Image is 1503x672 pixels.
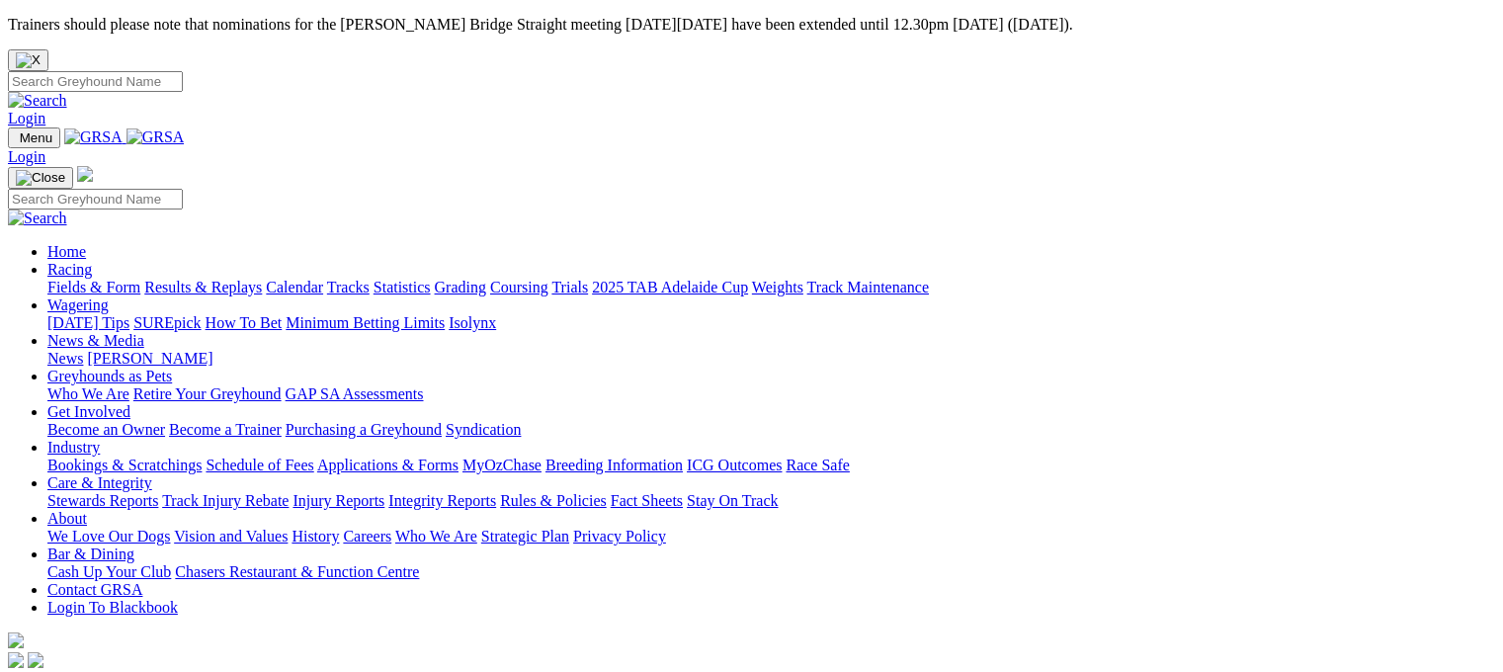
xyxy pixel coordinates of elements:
a: Industry [47,439,100,456]
a: We Love Our Dogs [47,528,170,545]
a: Become an Owner [47,421,165,438]
a: Contact GRSA [47,581,142,598]
a: Retire Your Greyhound [133,385,282,402]
img: logo-grsa-white.png [77,166,93,182]
img: X [16,52,41,68]
a: Breeding Information [545,457,683,473]
a: Trials [551,279,588,295]
p: Trainers should please note that nominations for the [PERSON_NAME] Bridge Straight meeting [DATE]... [8,16,1495,34]
a: Race Safe [786,457,849,473]
div: Racing [47,279,1495,296]
a: Schedule of Fees [206,457,313,473]
a: Weights [752,279,803,295]
a: News [47,350,83,367]
a: Careers [343,528,391,545]
a: Integrity Reports [388,492,496,509]
a: History [292,528,339,545]
img: twitter.svg [28,652,43,668]
a: About [47,510,87,527]
a: Applications & Forms [317,457,459,473]
a: Rules & Policies [500,492,607,509]
a: [PERSON_NAME] [87,350,212,367]
a: ICG Outcomes [687,457,782,473]
a: News & Media [47,332,144,349]
div: Wagering [47,314,1495,332]
a: Bookings & Scratchings [47,457,202,473]
a: Calendar [266,279,323,295]
a: Care & Integrity [47,474,152,491]
a: Get Involved [47,403,130,420]
a: Stewards Reports [47,492,158,509]
a: Minimum Betting Limits [286,314,445,331]
a: Results & Replays [144,279,262,295]
button: Toggle navigation [8,127,60,148]
a: Chasers Restaurant & Function Centre [175,563,419,580]
a: Bar & Dining [47,546,134,562]
a: Who We Are [395,528,477,545]
a: Coursing [490,279,548,295]
button: Close [8,49,48,71]
a: Login [8,148,45,165]
div: Bar & Dining [47,563,1495,581]
a: Home [47,243,86,260]
img: facebook.svg [8,652,24,668]
div: Care & Integrity [47,492,1495,510]
a: Cash Up Your Club [47,563,171,580]
img: Close [16,170,65,186]
span: Menu [20,130,52,145]
a: Wagering [47,296,109,313]
a: Strategic Plan [481,528,569,545]
input: Search [8,189,183,210]
a: Fact Sheets [611,492,683,509]
a: Track Maintenance [807,279,929,295]
a: Become a Trainer [169,421,282,438]
div: Industry [47,457,1495,474]
a: Fields & Form [47,279,140,295]
a: MyOzChase [462,457,542,473]
img: Search [8,92,67,110]
a: Track Injury Rebate [162,492,289,509]
a: Vision and Values [174,528,288,545]
a: [DATE] Tips [47,314,129,331]
a: Stay On Track [687,492,778,509]
a: Login To Blackbook [47,599,178,616]
a: Greyhounds as Pets [47,368,172,384]
a: Login [8,110,45,126]
a: Who We Are [47,385,129,402]
a: GAP SA Assessments [286,385,424,402]
a: Grading [435,279,486,295]
a: Privacy Policy [573,528,666,545]
div: Get Involved [47,421,1495,439]
a: Racing [47,261,92,278]
button: Toggle navigation [8,167,73,189]
a: Tracks [327,279,370,295]
input: Search [8,71,183,92]
a: Isolynx [449,314,496,331]
div: News & Media [47,350,1495,368]
img: logo-grsa-white.png [8,632,24,648]
a: SUREpick [133,314,201,331]
img: GRSA [126,128,185,146]
img: Search [8,210,67,227]
a: How To Bet [206,314,283,331]
a: Injury Reports [292,492,384,509]
div: About [47,528,1495,546]
a: Purchasing a Greyhound [286,421,442,438]
div: Greyhounds as Pets [47,385,1495,403]
a: Syndication [446,421,521,438]
a: 2025 TAB Adelaide Cup [592,279,748,295]
img: GRSA [64,128,123,146]
a: Statistics [374,279,431,295]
